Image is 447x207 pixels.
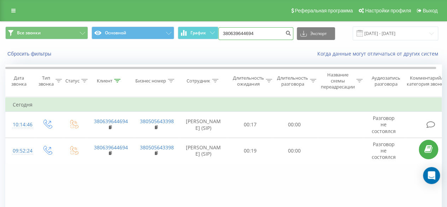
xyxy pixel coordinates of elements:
[179,138,228,164] td: [PERSON_NAME] (SIP)
[13,118,27,132] div: 10:14:46
[94,144,128,151] a: 380639644694
[179,112,228,138] td: [PERSON_NAME] (SIP)
[297,27,335,40] button: Экспорт
[423,167,440,184] div: Open Intercom Messenger
[228,138,272,164] td: 00:19
[5,51,55,57] button: Сбросить фильтры
[372,141,396,160] span: Разговор не состоялся
[320,72,354,90] div: Название схемы переадресации
[39,75,54,87] div: Тип звонка
[369,75,403,87] div: Аудиозапись разговора
[13,144,27,158] div: 09:52:24
[233,75,264,87] div: Длительность ожидания
[317,50,442,57] a: Когда данные могут отличаться от других систем
[97,78,112,84] div: Клиент
[135,78,166,84] div: Бизнес номер
[94,118,128,125] a: 380639644694
[5,27,88,39] button: Все звонки
[372,115,396,134] span: Разговор не состоялся
[406,75,447,87] div: Комментарий/категория звонка
[65,78,80,84] div: Статус
[140,118,174,125] a: 380505643398
[6,75,32,87] div: Дата звонка
[272,138,317,164] td: 00:00
[228,112,272,138] td: 00:17
[140,144,174,151] a: 380505643398
[190,30,206,35] span: График
[178,27,218,39] button: График
[365,8,411,13] span: Настройки профиля
[277,75,308,87] div: Длительность разговора
[187,78,210,84] div: Сотрудник
[272,112,317,138] td: 00:00
[423,8,437,13] span: Выход
[92,27,174,39] button: Основной
[295,8,353,13] span: Реферальная программа
[218,27,293,40] input: Поиск по номеру
[17,30,41,36] span: Все звонки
